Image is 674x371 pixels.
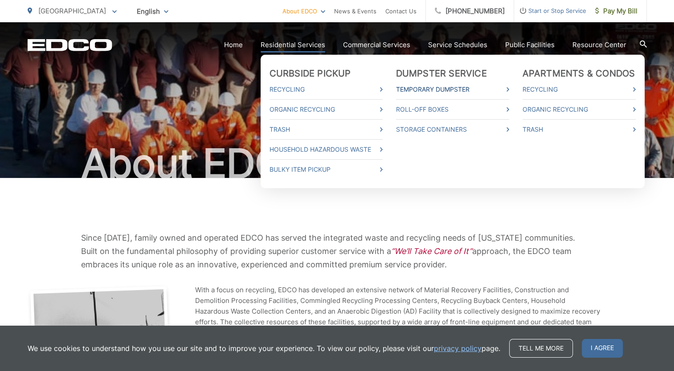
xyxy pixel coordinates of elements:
[28,141,647,186] h1: About EDCO
[334,6,376,16] a: News & Events
[224,40,243,50] a: Home
[270,144,383,155] a: Household Hazardous Waste
[396,124,509,135] a: Storage Containers
[343,40,410,50] a: Commercial Services
[505,40,555,50] a: Public Facilities
[28,39,112,51] a: EDCD logo. Return to the homepage.
[270,164,383,175] a: Bulky Item Pickup
[523,68,635,79] a: Apartments & Condos
[28,343,500,354] p: We use cookies to understand how you use our site and to improve your experience. To view our pol...
[523,124,636,135] a: Trash
[282,6,325,16] a: About EDCO
[81,231,593,271] p: Since [DATE], family owned and operated EDCO has served the integrated waste and recycling needs ...
[595,6,637,16] span: Pay My Bill
[509,339,573,358] a: Tell me more
[38,7,106,15] span: [GEOGRAPHIC_DATA]
[396,68,487,79] a: Dumpster Service
[270,104,383,115] a: Organic Recycling
[523,84,636,95] a: Recycling
[270,124,383,135] a: Trash
[391,246,472,256] em: “We’ll Take Care of It”
[572,40,626,50] a: Resource Center
[428,40,487,50] a: Service Schedules
[396,104,509,115] a: Roll-Off Boxes
[270,68,351,79] a: Curbside Pickup
[582,339,623,358] span: I agree
[385,6,417,16] a: Contact Us
[130,4,175,19] span: English
[523,104,636,115] a: Organic Recycling
[270,84,383,95] a: Recycling
[261,40,325,50] a: Residential Services
[396,84,509,95] a: Temporary Dumpster
[434,343,482,354] a: privacy policy
[195,285,600,349] p: With a focus on recycling, EDCO has developed an extensive network of Material Recovery Facilitie...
